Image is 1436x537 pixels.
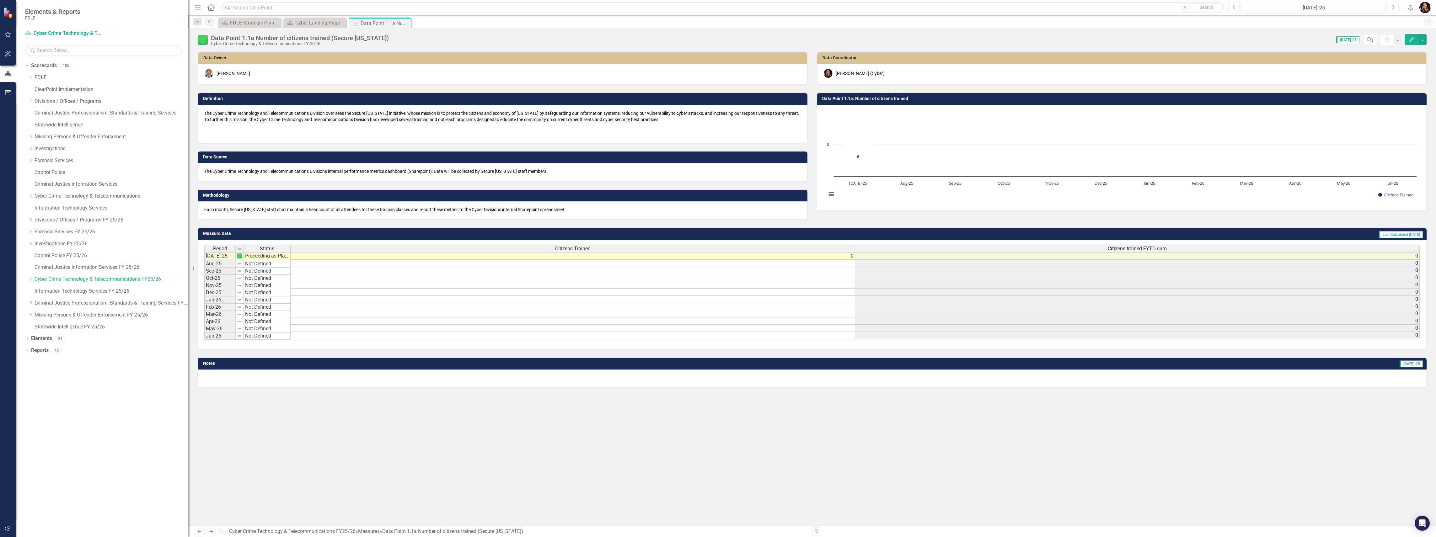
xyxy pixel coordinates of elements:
[204,332,236,340] td: Jun-26
[244,318,291,325] td: Not Defined
[203,155,804,159] h3: Data Source
[203,96,804,101] h3: Definition
[3,7,14,18] img: ClearPoint Strategy
[25,30,104,37] a: Cyber Crime Technology & Telecommunications FY25/26
[1337,180,1350,186] text: May-26
[204,318,236,325] td: Apr-26
[35,228,188,236] a: Forensic Services FY 25/26
[555,246,591,252] span: Citizens Trained
[35,133,188,141] a: Missing Persons & Offender Enforcement
[35,311,188,319] a: Missing Persons & Offender Enforcement FY 25/26
[244,289,291,296] td: Not Defined
[244,275,291,282] td: Not Defined
[204,304,236,311] td: Feb-26
[55,336,65,341] div: 51
[35,264,188,271] a: Criminal Justice Information Services FY 25/26
[213,246,227,252] span: Period
[204,325,236,332] td: May-26
[35,276,188,283] a: Cyber Crime Technology & Telecommunications FY25/26
[1400,360,1423,367] span: [DATE]-25
[31,62,57,69] a: Scorecards
[244,311,291,318] td: Not Defined
[1379,231,1423,238] span: Last Calculated [DATE]
[1242,2,1385,13] button: [DATE]-25
[204,268,236,275] td: Sep-25
[855,310,1420,317] td: 0
[31,347,49,354] a: Reports
[220,528,807,535] div: » »
[822,56,1423,60] h3: Data Coordinator
[211,35,389,41] div: Data Point 1.1a Number of citizens trained (Secure [US_STATE])
[827,141,829,147] text: 0
[204,289,236,296] td: Dec-25
[237,268,242,274] img: 8DAGhfEEPCf229AAAAAElFTkSuQmCC
[204,260,236,268] td: Aug-25
[237,319,242,324] img: 8DAGhfEEPCf229AAAAAElFTkSuQmCC
[855,332,1420,339] td: 0
[244,332,291,340] td: Not Defined
[1378,192,1414,198] button: Show Citizens Trained
[204,275,236,282] td: Oct-25
[855,252,1420,260] td: 0
[31,335,52,342] a: Elements
[1419,2,1431,13] button: Molly Akin
[836,70,885,77] div: [PERSON_NAME] (Cyber)
[25,45,182,56] input: Search Below...
[1415,516,1430,531] div: Open Intercom Messenger
[855,325,1420,332] td: 0
[1192,180,1204,186] text: Feb-26
[35,252,188,259] a: Capitol Police FY 25/26
[260,246,274,252] span: Status
[35,157,188,164] a: Forensic Services
[291,252,855,260] td: 0
[60,63,72,68] div: 100
[244,282,291,289] td: Not Defined
[35,300,188,307] a: Criminal Justice Professionalism, Standards & Training Services FY 25/26
[1384,192,1414,198] text: Citizens Trained
[35,288,188,295] a: Information Technology Services FY 25/26
[855,260,1420,267] td: 0
[382,528,523,534] div: Data Point 1.1a Number of citizens trained (Secure [US_STATE])
[35,121,188,129] a: Statewide Intelligence
[855,281,1420,289] td: 0
[237,312,242,317] img: 8DAGhfEEPCf229AAAAAElFTkSuQmCC
[35,74,188,81] a: FDLE
[35,323,188,331] a: Statewide Intelligence FY 25/26
[823,110,1420,204] svg: Interactive chart
[237,276,242,281] img: 8DAGhfEEPCf229AAAAAElFTkSuQmCC
[855,289,1420,296] td: 0
[1289,180,1301,186] text: Apr-26
[204,252,236,260] td: [DATE]-25
[211,41,389,46] div: Cyber Crime Technology & Telecommunications FY25/26
[221,2,1224,13] input: Search ClearPoint...
[244,304,291,311] td: Not Defined
[1046,180,1059,186] text: Nov-25
[237,261,242,266] img: 8DAGhfEEPCf229AAAAAElFTkSuQmCC
[237,290,242,295] img: 8DAGhfEEPCf229AAAAAElFTkSuQmCC
[822,96,1423,101] h3: Data Point 1.1a: Number of citizens trained
[244,252,291,260] td: Proceeding as Planned
[217,70,250,77] div: [PERSON_NAME]
[230,19,279,27] div: FDLE Strategic Plan
[35,193,188,200] a: Cyber Crime Technology & Telecommunications
[1240,180,1253,186] text: Mar-26
[244,268,291,275] td: Not Defined
[1108,246,1167,252] span: Citizens trained FYTD sum
[198,35,208,45] img: Proceeding as Planned
[237,253,242,258] img: AUsQyScrxTE5AAAAAElFTkSuQmCC
[285,19,345,27] a: Cyber Landing Page
[25,15,80,20] small: FDLE
[949,180,962,186] text: Sep-25
[855,267,1420,274] td: 0
[237,333,242,338] img: 8DAGhfEEPCf229AAAAAElFTkSuQmCC
[855,296,1420,303] td: 0
[204,206,801,213] p: Each month, Secure [US_STATE] staff shall maintain a headcount of all attendees for these trainin...
[237,247,242,252] img: 8DAGhfEEPCf229AAAAAElFTkSuQmCC
[35,181,188,188] a: Criminal Justice Information Services
[295,19,345,27] div: Cyber Landing Page
[25,8,80,15] span: Elements & Reports
[229,528,356,534] a: Cyber Crime Technology & Telecommunications FY25/26
[203,193,804,198] h3: Methodology
[203,231,673,236] h3: Measure Data
[361,19,410,27] div: Data Point 1.1a Number of citizens trained (Secure [US_STATE])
